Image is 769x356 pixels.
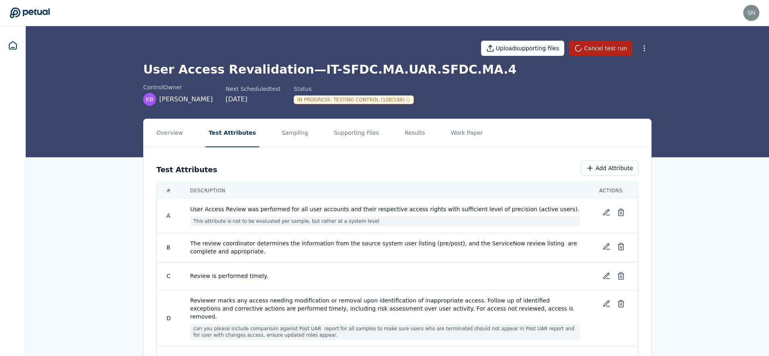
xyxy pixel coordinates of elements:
span: D [167,315,171,321]
div: [DATE] [226,95,281,104]
button: Delete test attribute [614,296,628,311]
span: A [167,212,171,219]
span: Review is performed timely. [190,272,580,280]
a: Dashboard [3,36,23,55]
th: # [157,183,181,199]
button: Overview [153,119,186,147]
button: Test Attributes [206,119,259,147]
button: Edit test attribute [599,269,614,283]
button: More Options [637,41,652,56]
h3: Test Attributes [156,164,217,175]
span: [PERSON_NAME] [159,95,213,104]
button: Results [401,119,428,147]
button: Uploadsupporting files [481,41,565,56]
button: Work Paper [448,119,486,147]
button: Edit test attribute [599,205,614,220]
th: Description [181,183,590,199]
div: Next Scheduled test [226,85,281,93]
button: Delete test attribute [614,269,628,283]
span: Reviewer marks any access needing modification or removal upon identification of inappropriate ac... [190,296,580,321]
span: User Access Review was performed for all user accounts and their respective access rights with su... [190,205,580,213]
div: Status [294,85,414,93]
span: C [167,273,171,279]
span: B [167,244,171,251]
div: In Progress : Testing Control (108/108) [294,95,414,104]
button: Edit test attribute [599,296,614,311]
span: KB [146,95,154,103]
button: Supporting Files [331,119,382,147]
button: Edit test attribute [599,239,614,254]
span: The review coordinator determines the information from the source system user listing (pre/post),... [190,239,580,255]
span: This attribute is not to be evaluated per sample, but rather at a system level [190,216,580,226]
button: Cancel test run [569,41,632,56]
div: control Owner [143,83,213,91]
nav: Tabs [144,119,651,147]
a: Go to Dashboard [10,7,50,19]
img: snir@petual.ai [743,5,759,21]
button: Delete test attribute [614,239,628,254]
button: Add Attribute [581,161,638,176]
button: Delete test attribute [614,205,628,220]
th: Actions [590,183,638,199]
button: Sampling [278,119,311,147]
h1: User Access Revalidation — IT-SFDC.MA.UAR.SFDC.MA.4 [143,62,652,77]
span: can you please include comparison against Post UAR report for all samples to make sure users who ... [190,324,580,340]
